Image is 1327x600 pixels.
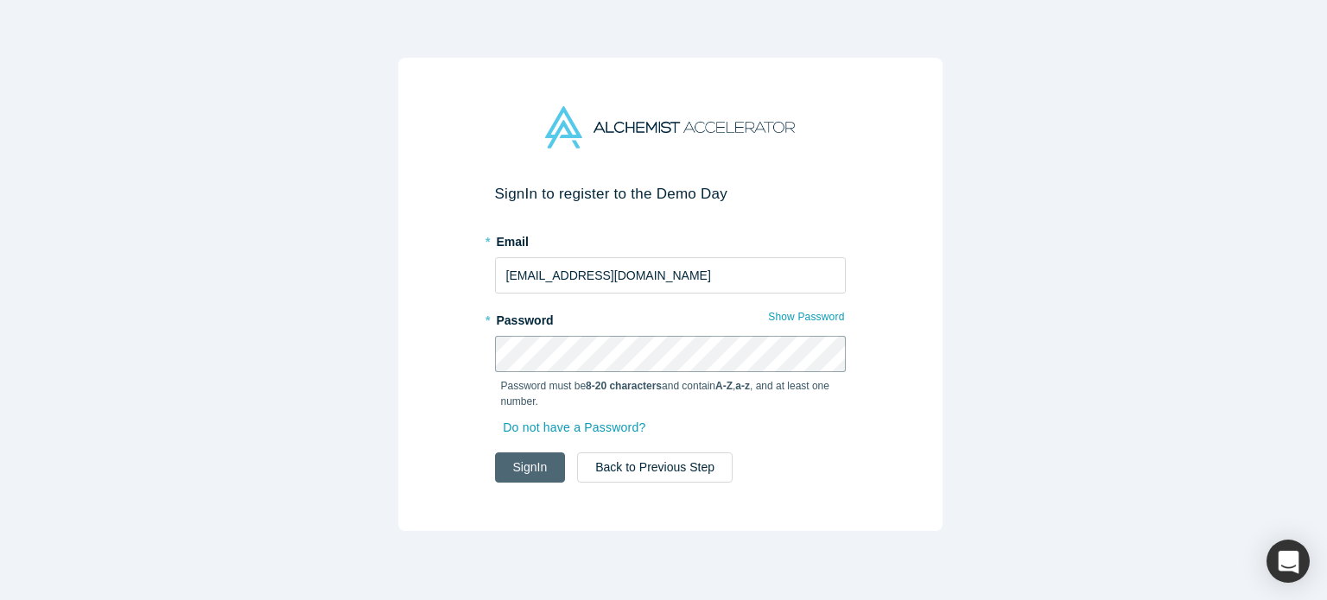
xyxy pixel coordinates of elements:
[545,106,794,148] img: Alchemist Accelerator Logo
[501,413,664,443] a: Do not have a Password?
[767,306,845,328] button: Show Password
[495,185,846,203] h2: Sign In to register to the Demo Day
[715,380,733,392] strong: A-Z
[501,378,840,409] p: Password must be and contain , , and at least one number.
[586,380,662,392] strong: 8-20 characters
[735,380,750,392] strong: a-z
[495,306,846,330] label: Password
[495,452,566,483] button: SignIn
[577,452,733,483] button: Back to Previous Step
[495,227,846,251] label: Email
